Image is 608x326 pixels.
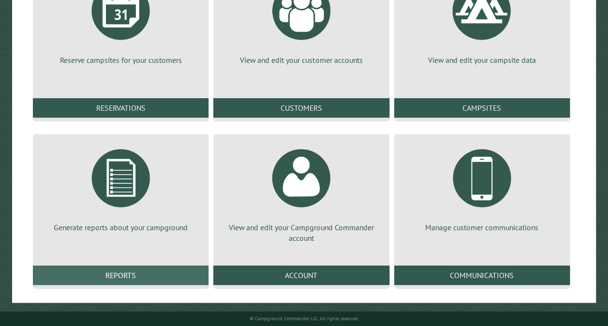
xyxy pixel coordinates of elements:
[213,266,389,285] a: Account
[394,98,570,118] a: Campsites
[225,222,377,244] p: View and edit your Campground Commander account
[44,55,197,65] p: Reserve campsites for your customers
[225,55,377,65] p: View and edit your customer accounts
[250,315,359,322] small: © Campground Commander LLC. All rights reserved.
[406,142,558,233] a: Manage customer communications
[394,266,570,285] a: Communications
[406,55,558,65] p: View and edit your campsite data
[44,222,197,233] p: Generate reports about your campground
[33,98,208,118] a: Reservations
[225,142,377,244] a: View and edit your Campground Commander account
[33,266,208,285] a: Reports
[213,98,389,118] a: Customers
[44,142,197,233] a: Generate reports about your campground
[406,222,558,233] p: Manage customer communications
